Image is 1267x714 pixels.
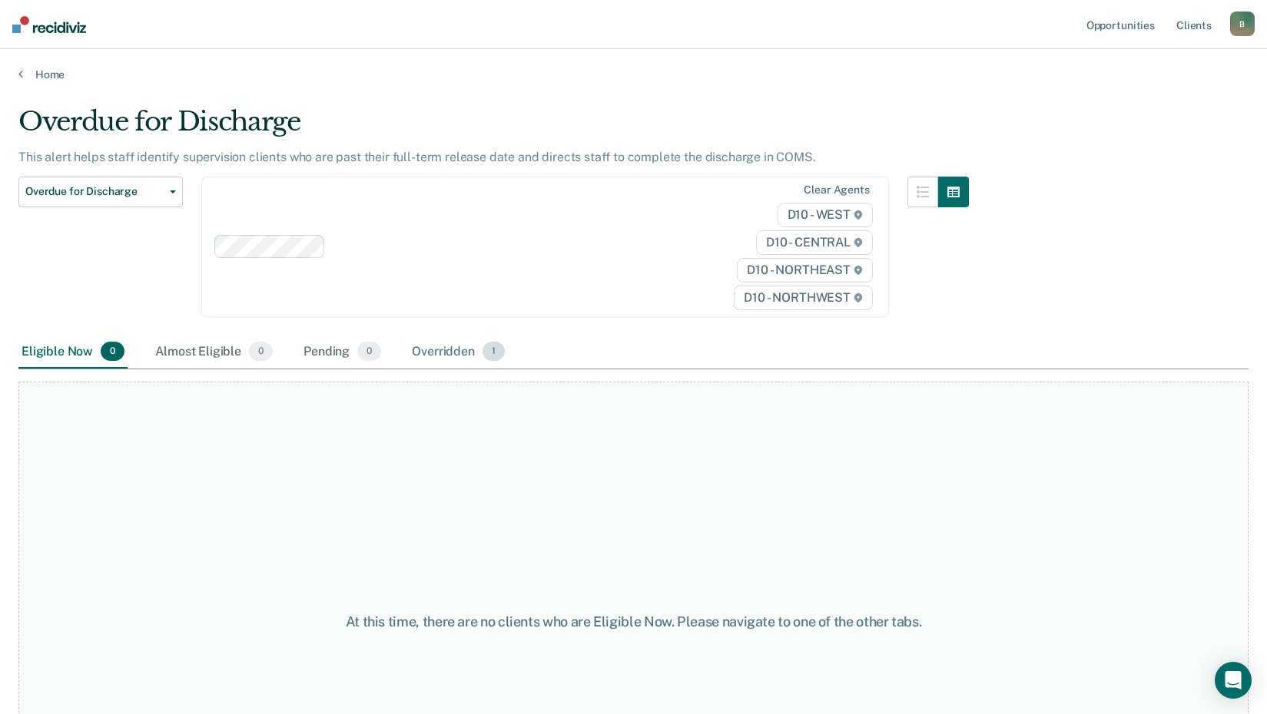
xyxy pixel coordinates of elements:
img: Recidiviz [12,16,86,33]
span: D10 - CENTRAL [756,230,873,255]
div: Open Intercom Messenger [1215,662,1252,699]
div: Overdue for Discharge [18,106,969,150]
span: D10 - NORTHWEST [734,286,872,310]
span: 0 [101,342,124,362]
div: Eligible Now0 [18,336,128,369]
span: Overdue for Discharge [25,185,164,198]
button: B [1230,12,1255,36]
div: Pending0 [300,336,384,369]
div: Clear agents [804,183,869,197]
div: Overridden1 [409,336,508,369]
div: At this time, there are no clients who are Eligible Now. Please navigate to one of the other tabs. [327,613,941,630]
p: This alert helps staff identify supervision clients who are past their full-term release date and... [18,150,816,164]
button: Overdue for Discharge [18,177,183,207]
span: 0 [249,342,273,362]
span: D10 - NORTHEAST [737,258,872,283]
div: Almost Eligible0 [152,336,276,369]
span: D10 - WEST [778,203,873,227]
a: Home [18,68,1249,81]
span: 1 [483,342,505,362]
span: 0 [357,342,381,362]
